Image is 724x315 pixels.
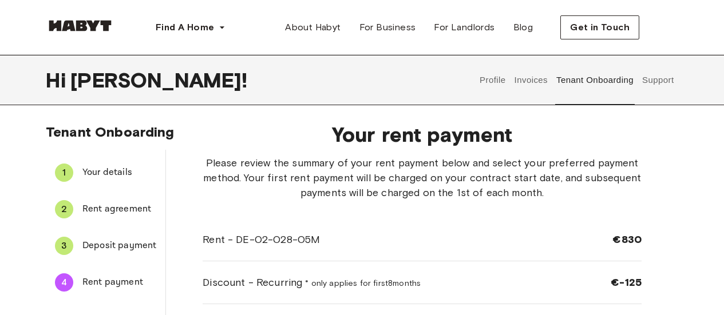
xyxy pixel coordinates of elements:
div: 2 [55,200,73,218]
span: €-125 [611,276,642,289]
span: Your rent payment [203,122,642,146]
button: Tenant Onboarding [555,55,635,105]
span: Hi [46,68,70,92]
span: [PERSON_NAME] ! [70,68,247,92]
span: Discount - Recurring [203,275,421,290]
span: Deposit payment [82,239,156,253]
a: For Business [350,16,425,39]
span: €830 [612,233,642,246]
span: Rent agreement [82,202,156,216]
span: For Landlords [434,21,494,34]
span: Your details [82,166,156,180]
div: 3 [55,237,73,255]
span: Get in Touch [570,21,630,34]
span: Blog [513,21,533,34]
button: Profile [478,55,508,105]
a: For Landlords [425,16,504,39]
button: Get in Touch [560,15,639,39]
span: Tenant Onboarding [46,123,175,140]
span: Rent payment [82,276,156,289]
div: 2Rent agreement [46,196,165,223]
img: Habyt [46,20,114,31]
a: About Habyt [276,16,350,39]
img: avatar [658,17,678,38]
div: 1 [55,164,73,182]
button: Invoices [513,55,549,105]
span: About Habyt [285,21,341,34]
span: * only applies for first 8 months [305,278,421,288]
div: 3Deposit payment [46,232,165,260]
a: Blog [504,16,543,39]
div: 4 [55,273,73,292]
span: Rent - DE-02-028-05M [203,232,320,247]
div: user profile tabs [476,55,678,105]
div: 1Your details [46,159,165,186]
span: Find A Home [156,21,214,34]
div: 4Rent payment [46,269,165,296]
span: Please review the summary of your rent payment below and select your preferred payment method. Yo... [203,155,642,200]
span: For Business [359,21,416,34]
button: Find A Home [147,16,235,39]
button: Support [640,55,675,105]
